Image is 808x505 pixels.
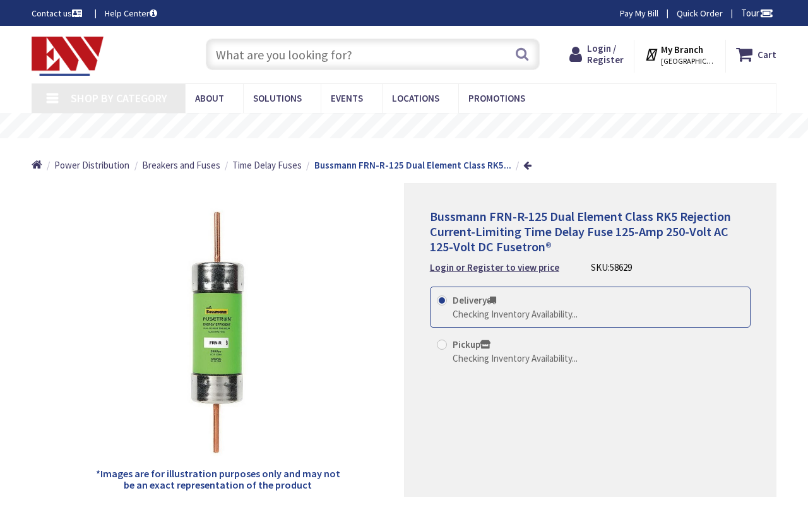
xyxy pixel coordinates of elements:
span: Tour [741,7,773,19]
img: Electrical Wholesalers, Inc. [32,37,104,76]
a: Pay My Bill [620,7,658,20]
span: Promotions [468,92,525,104]
strong: Login or Register to view price [430,261,559,273]
div: Checking Inventory Availability... [453,352,578,365]
strong: Bussmann FRN-R-125 Dual Element Class RK5... [314,159,511,171]
h5: *Images are for illustration purposes only and may not be an exact representation of the product [91,468,344,490]
span: Locations [392,92,439,104]
strong: Cart [757,43,776,66]
span: Login / Register [587,42,624,66]
div: SKU: [591,261,632,274]
a: Help Center [105,7,157,20]
strong: Delivery [453,294,496,306]
span: Breakers and Fuses [142,159,220,171]
a: Login / Register [569,43,624,66]
span: Time Delay Fuses [232,159,302,171]
a: Time Delay Fuses [232,158,302,172]
span: Shop By Category [71,91,167,105]
strong: Pickup [453,338,490,350]
img: Bussmann FRN-R-125 Dual Element Class RK5 Rejection Current-Limiting Time Delay Fuse 125-Amp 250-... [92,205,345,458]
a: Login or Register to view price [430,261,559,274]
div: Checking Inventory Availability... [453,307,578,321]
span: [GEOGRAPHIC_DATA], [GEOGRAPHIC_DATA] [661,56,715,66]
span: About [195,92,224,104]
a: Cart [736,43,776,66]
a: Quick Order [677,7,723,20]
div: My Branch [GEOGRAPHIC_DATA], [GEOGRAPHIC_DATA] [645,43,715,66]
input: What are you looking for? [206,39,540,70]
a: Breakers and Fuses [142,158,220,172]
span: Events [331,92,363,104]
a: Power Distribution [54,158,129,172]
rs-layer: Free Same Day Pickup at 19 Locations [300,119,531,133]
span: 58629 [610,261,632,273]
span: Power Distribution [54,159,129,171]
a: Contact us [32,7,85,20]
strong: My Branch [661,44,703,56]
span: Bussmann FRN-R-125 Dual Element Class RK5 Rejection Current-Limiting Time Delay Fuse 125-Amp 250-... [430,208,731,254]
span: Solutions [253,92,302,104]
